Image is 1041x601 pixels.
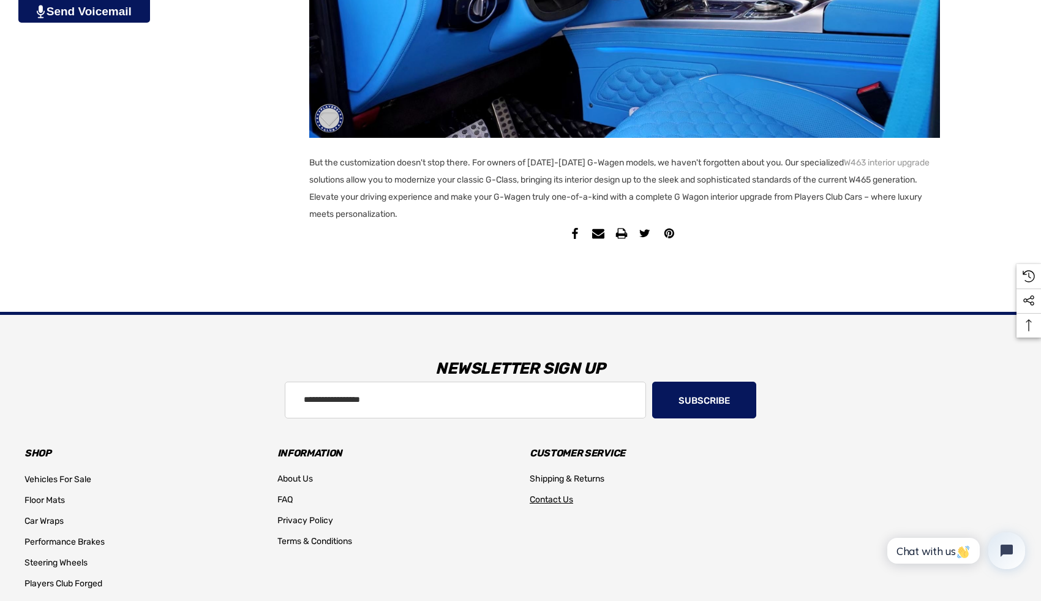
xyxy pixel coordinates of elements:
span: FAQ [277,494,293,505]
h3: Information [277,445,512,462]
a: Shipping & Returns [530,469,604,489]
span: Players Club Forged [24,578,102,589]
h3: Newsletter Sign Up [15,350,1026,387]
a: FAQ [277,489,293,510]
a: Print [615,227,628,240]
span: Shipping & Returns [530,474,604,484]
span: Performance Brakes [24,537,105,547]
a: Privacy Policy [277,510,333,531]
span: Vehicles For Sale [24,474,91,485]
iframe: Tidio Chat [874,522,1035,580]
a: Terms & Conditions [277,531,352,552]
svg: Social Media [1023,295,1035,307]
a: W463 interior upgrade [844,154,930,172]
svg: Recently Viewed [1023,270,1035,282]
h3: Customer Service [530,445,764,462]
button: Subscribe [652,382,756,418]
span: Car Wraps [24,516,64,526]
span: Steering Wheels [24,558,88,568]
a: Contact Us [530,489,573,510]
a: Performance Brakes [24,532,105,553]
h3: Shop [24,445,259,462]
span: Terms & Conditions [277,536,352,546]
p: But the customization doesn't stop there. For owners of [DATE]-[DATE] G-Wagen models, we haven't ... [309,154,940,223]
span: Contact Us [530,494,573,505]
a: Car Wraps [24,511,64,532]
a: Vehicles For Sale [24,469,91,490]
a: Floor Mats [24,490,65,511]
svg: Top [1017,319,1041,331]
span: Floor Mats [24,495,65,505]
a: About Us [277,469,313,489]
a: Players Club Forged [24,573,102,594]
span: Privacy Policy [277,515,333,526]
span: About Us [277,474,313,484]
a: Steering Wheels [24,553,88,573]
